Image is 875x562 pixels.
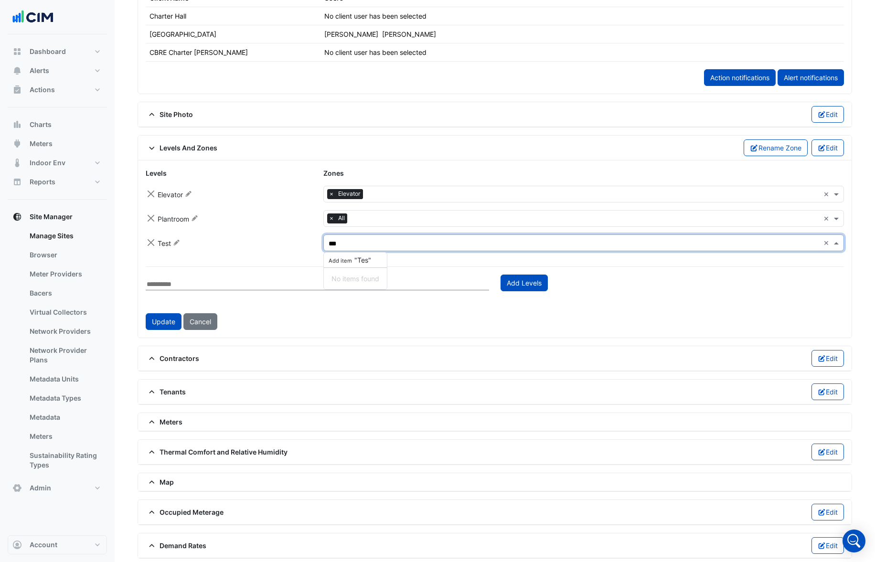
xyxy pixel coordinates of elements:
[146,109,193,119] span: Site Photo
[327,189,336,199] span: ×
[158,215,189,223] span: Plantroom
[146,507,224,517] span: Occupied Meterage
[12,47,22,56] app-icon: Dashboard
[30,483,51,493] span: Admin
[327,213,336,223] span: ×
[823,238,832,248] span: Clear
[12,177,22,187] app-icon: Reports
[12,66,22,75] app-icon: Alerts
[22,341,107,370] a: Network Provider Plans
[382,29,436,39] div: [PERSON_NAME]
[11,8,54,27] img: Company Logo
[22,408,107,427] a: Metadata
[173,238,180,246] fa-icon: Rename
[823,189,832,199] span: Clear
[22,226,107,245] a: Manage Sites
[811,106,844,123] button: Edit
[320,43,670,62] td: No client user has been selected
[146,143,217,153] span: Levels And Zones
[22,427,107,446] a: Meters
[8,226,107,478] div: Site Manager
[146,417,182,427] span: Meters
[8,134,107,153] button: Meters
[8,80,107,99] button: Actions
[22,284,107,303] a: Bacers
[158,239,171,247] span: Test
[183,313,217,330] button: Cancel
[8,478,107,498] button: Admin
[12,212,22,222] app-icon: Site Manager
[22,389,107,408] a: Metadata Types
[149,47,248,57] div: CBRE Charter [PERSON_NAME]
[778,69,844,86] a: Alert notifications
[12,85,22,95] app-icon: Actions
[8,61,107,80] button: Alerts
[30,177,55,187] span: Reports
[327,256,371,264] span: "Tes"
[22,245,107,265] a: Browser
[324,272,387,286] div: No items found
[744,139,808,156] button: Rename Zone
[320,7,670,25] td: No client user has been selected
[811,504,844,520] button: Edit
[149,29,216,39] div: [GEOGRAPHIC_DATA]
[318,168,850,178] div: Zones
[146,189,156,199] button: Close
[158,191,183,199] span: Elevator
[811,383,844,400] button: Edit
[30,85,55,95] span: Actions
[704,69,776,86] a: Action notifications
[146,447,288,457] span: Thermal Comfort and Relative Humidity
[30,158,65,168] span: Indoor Env
[8,115,107,134] button: Charts
[22,446,107,475] a: Sustainability Rating Types
[30,120,52,129] span: Charts
[22,303,107,322] a: Virtual Collectors
[823,213,832,223] span: Clear
[146,541,206,551] span: Demand Rates
[12,139,22,148] app-icon: Meters
[30,540,57,550] span: Account
[30,66,49,75] span: Alerts
[8,172,107,191] button: Reports
[12,158,22,168] app-icon: Indoor Env
[146,213,156,223] button: Close
[336,213,347,223] span: All
[8,207,107,226] button: Site Manager
[22,322,107,341] a: Network Providers
[146,387,186,397] span: Tenants
[185,190,192,198] fa-icon: Rename
[30,212,73,222] span: Site Manager
[501,275,548,291] button: Add Levels
[811,139,844,156] button: Edit
[336,189,363,199] span: Elevator
[22,370,107,389] a: Metadata Units
[324,268,387,289] div: Options List
[843,530,865,552] div: Open Intercom Messenger
[811,537,844,554] button: Edit
[8,535,107,554] button: Account
[149,11,186,21] div: Charter Hall
[22,265,107,284] a: Meter Providers
[811,350,844,367] button: Edit
[8,42,107,61] button: Dashboard
[12,483,22,493] app-icon: Admin
[8,153,107,172] button: Indoor Env
[140,168,318,178] div: Levels
[146,477,174,487] span: Map
[146,313,181,330] button: Update
[12,120,22,129] app-icon: Charts
[146,353,199,363] span: Contractors
[30,139,53,148] span: Meters
[811,444,844,460] button: Edit
[191,214,198,222] fa-icon: Rename
[327,257,354,264] span: Add item
[324,29,378,39] div: [PERSON_NAME]
[30,47,66,56] span: Dashboard
[146,237,156,247] button: Close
